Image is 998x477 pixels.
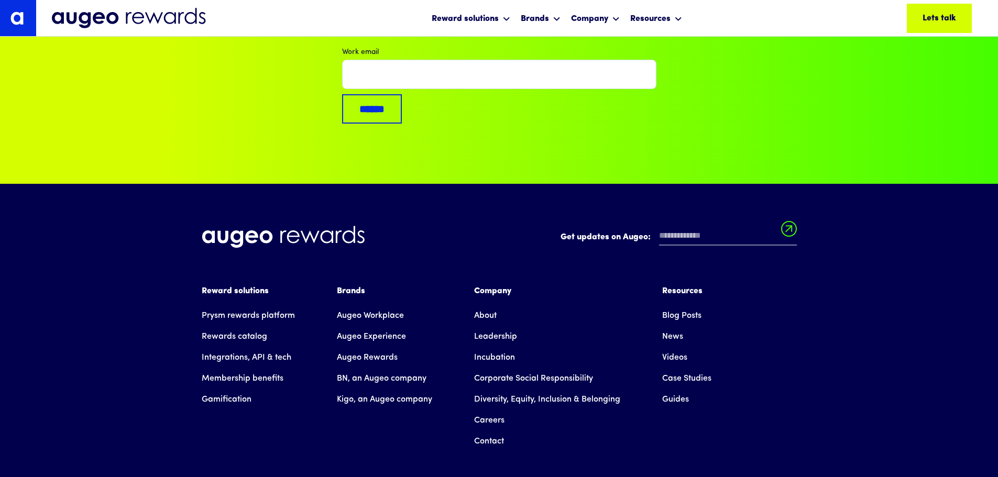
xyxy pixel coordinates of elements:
[662,389,689,410] a: Guides
[202,285,295,297] div: Reward solutions
[432,13,499,25] div: Reward solutions
[202,368,283,389] a: Membership benefits
[474,368,593,389] a: Corporate Social Responsibility
[202,326,267,347] a: Rewards catalog
[429,4,513,32] div: Reward solutions
[561,226,797,251] form: Email Form
[337,389,432,410] a: Kigo, an Augeo company
[662,347,687,368] a: Videos
[202,226,365,248] img: Augeo Rewards business unit full logo in white.
[474,305,497,326] a: About
[202,389,251,410] a: Gamification
[474,431,504,452] a: Contact
[630,13,671,25] div: Resources
[337,347,398,368] a: Augeo Rewards
[474,326,517,347] a: Leadership
[571,13,608,25] div: Company
[342,47,656,58] label: Work email
[337,285,432,297] div: Brands
[202,312,295,320] strong: Prysm rewards platform
[662,368,711,389] a: Case Studies
[474,410,505,431] a: Careers
[781,221,797,243] input: Submit
[474,389,620,410] a: Diversity, Equity, Inclusion & Belonging
[202,347,291,368] a: Integrations, API & tech
[518,4,563,32] div: Brands
[561,231,651,243] label: Get updates on Augeo:
[474,347,515,368] a: Incubation
[337,305,404,326] a: Augeo Workplace
[202,305,295,326] a: Prysm rewards platform
[628,4,685,32] div: Resources
[521,13,549,25] div: Brands
[337,368,426,389] a: BN, an Augeo company
[662,305,701,326] a: Blog Posts
[337,326,406,347] a: Augeo Experience
[662,326,683,347] a: News
[342,47,656,124] form: Augeo Rewards | Demo Request | Solution Page
[662,285,711,297] div: Resources
[907,4,972,33] a: Lets talk
[568,4,622,32] div: Company
[474,285,620,297] div: Company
